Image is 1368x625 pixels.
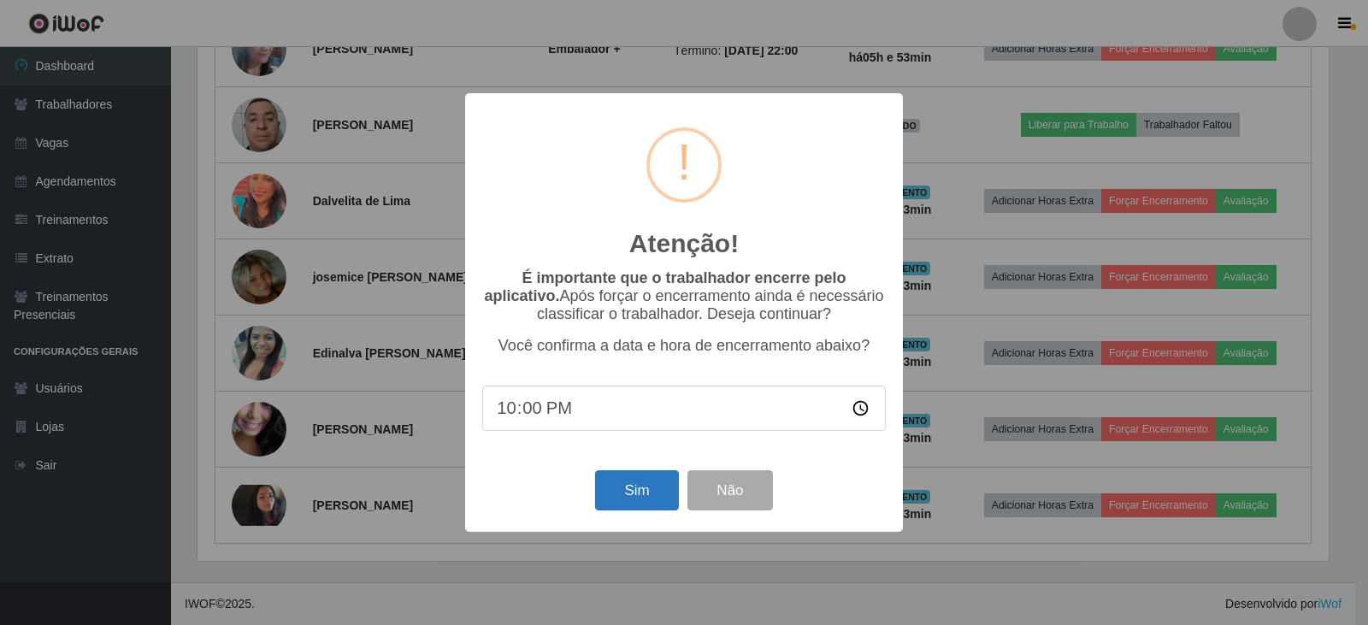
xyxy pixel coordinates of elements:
[484,269,846,304] b: É importante que o trabalhador encerre pelo aplicativo.
[482,337,886,355] p: Você confirma a data e hora de encerramento abaixo?
[595,470,678,510] button: Sim
[482,269,886,323] p: Após forçar o encerramento ainda é necessário classificar o trabalhador. Deseja continuar?
[687,470,772,510] button: Não
[629,228,739,259] h2: Atenção!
